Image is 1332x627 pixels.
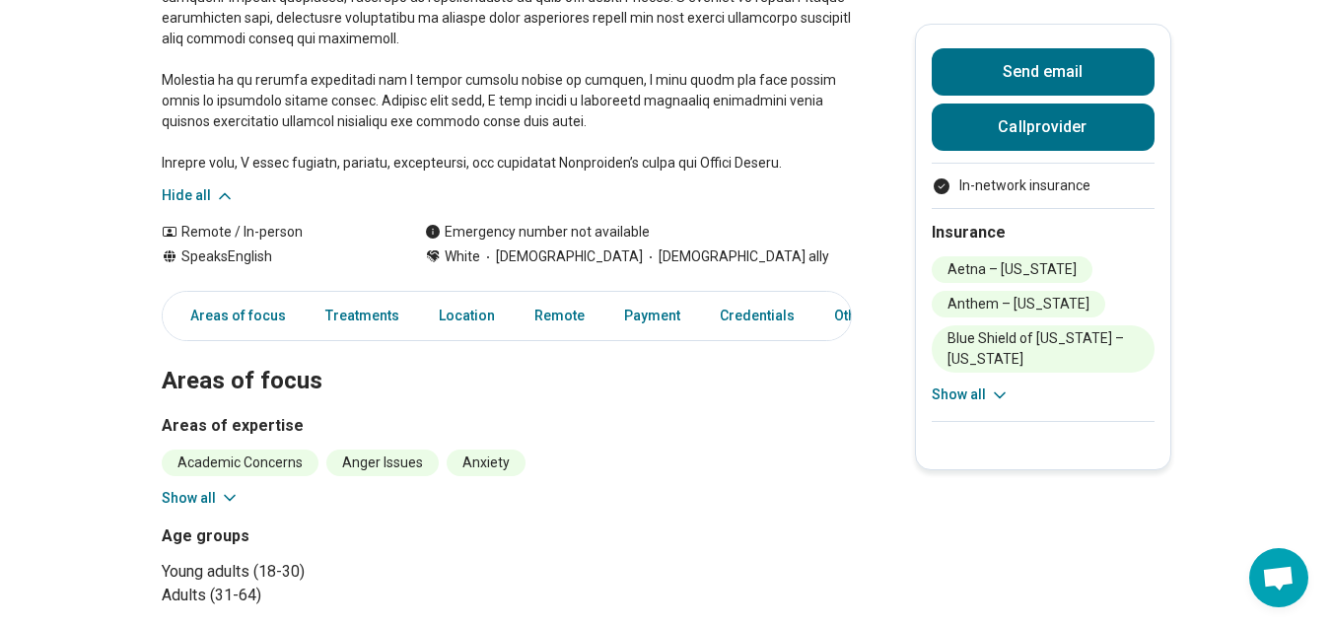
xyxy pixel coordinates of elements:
div: Speaks English [162,246,386,267]
li: Aetna – [US_STATE] [932,256,1092,283]
ul: Payment options [932,175,1155,196]
a: Treatments [314,296,411,336]
li: Anxiety [447,450,526,476]
h2: Areas of focus [162,317,852,398]
button: Callprovider [932,104,1155,151]
h3: Age groups [162,524,499,548]
span: [DEMOGRAPHIC_DATA] [480,246,643,267]
a: Payment [612,296,692,336]
a: Open chat [1249,548,1308,607]
h3: Areas of expertise [162,414,852,438]
h2: Insurance [932,221,1155,244]
span: [DEMOGRAPHIC_DATA] ally [643,246,829,267]
li: Anthem – [US_STATE] [932,291,1105,317]
button: Hide all [162,185,235,206]
li: Young adults (18-30) [162,560,499,584]
button: Show all [162,488,240,509]
li: Adults (31-64) [162,584,499,607]
a: Credentials [708,296,806,336]
div: Remote / In-person [162,222,386,243]
li: Anger Issues [326,450,439,476]
a: Other [822,296,893,336]
button: Show all [932,384,1010,405]
li: In-network insurance [932,175,1155,196]
div: Emergency number not available [425,222,650,243]
li: Academic Concerns [162,450,318,476]
a: Location [427,296,507,336]
button: Send email [932,48,1155,96]
a: Areas of focus [167,296,298,336]
a: Remote [523,296,596,336]
span: White [445,246,480,267]
li: Blue Shield of [US_STATE] – [US_STATE] [932,325,1155,373]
